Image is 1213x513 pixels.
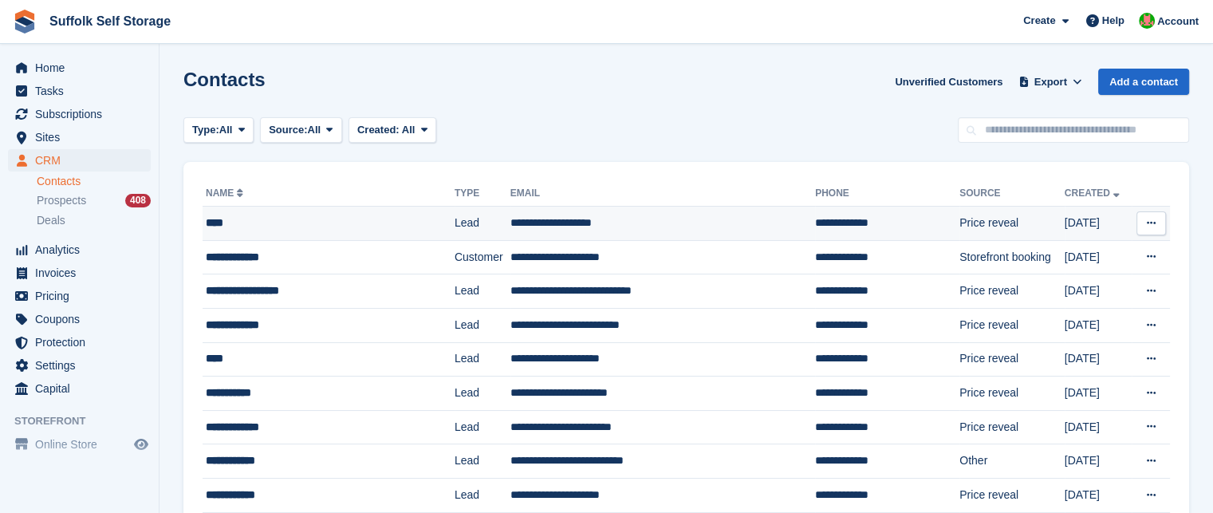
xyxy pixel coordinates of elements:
td: [DATE] [1065,444,1132,479]
a: menu [8,377,151,400]
td: [DATE] [1065,308,1132,342]
a: Unverified Customers [888,69,1009,95]
a: Preview store [132,435,151,454]
span: CRM [35,149,131,172]
td: Lead [455,478,510,512]
a: menu [8,149,151,172]
span: Export [1034,74,1067,90]
span: All [308,122,321,138]
span: Tasks [35,80,131,102]
span: Capital [35,377,131,400]
button: Export [1015,69,1085,95]
a: menu [8,308,151,330]
td: Lead [455,207,510,241]
span: Create [1023,13,1055,29]
a: Prospects 408 [37,192,151,209]
span: Protection [35,331,131,353]
th: Email [510,181,815,207]
span: Account [1157,14,1199,30]
td: [DATE] [1065,342,1132,377]
span: Analytics [35,239,131,261]
span: Home [35,57,131,79]
td: Other [959,444,1065,479]
div: 408 [125,194,151,207]
a: menu [8,57,151,79]
a: menu [8,239,151,261]
td: [DATE] [1065,240,1132,274]
td: Lead [455,274,510,309]
td: Storefront booking [959,240,1065,274]
th: Phone [815,181,959,207]
span: Coupons [35,308,131,330]
span: Prospects [37,193,86,208]
span: Type: [192,122,219,138]
td: Price reveal [959,377,1065,411]
td: Price reveal [959,274,1065,309]
img: stora-icon-8386f47178a22dfd0bd8f6a31ec36ba5ce8667c1dd55bd0f319d3a0aa187defe.svg [13,10,37,34]
button: Type: All [183,117,254,144]
button: Source: All [260,117,342,144]
a: Deals [37,212,151,229]
span: Settings [35,354,131,377]
img: David Caucutt [1139,13,1155,29]
span: Sites [35,126,131,148]
td: Price reveal [959,410,1065,444]
td: Price reveal [959,478,1065,512]
a: Contacts [37,174,151,189]
td: Price reveal [959,342,1065,377]
span: Invoices [35,262,131,284]
span: Online Store [35,433,131,456]
td: Lead [455,308,510,342]
th: Source [959,181,1065,207]
a: menu [8,262,151,284]
a: Suffolk Self Storage [43,8,177,34]
th: Type [455,181,510,207]
td: Lead [455,410,510,444]
a: menu [8,433,151,456]
a: menu [8,354,151,377]
td: [DATE] [1065,377,1132,411]
span: Help [1102,13,1124,29]
a: Add a contact [1098,69,1189,95]
td: Lead [455,342,510,377]
a: menu [8,80,151,102]
span: All [219,122,233,138]
span: Storefront [14,413,159,429]
button: Created: All [349,117,436,144]
a: menu [8,126,151,148]
span: All [402,124,415,136]
a: Name [206,187,246,199]
td: [DATE] [1065,207,1132,241]
td: Lead [455,377,510,411]
td: [DATE] [1065,478,1132,512]
span: Source: [269,122,307,138]
td: [DATE] [1065,410,1132,444]
a: Created [1065,187,1123,199]
td: Price reveal [959,207,1065,241]
h1: Contacts [183,69,266,90]
span: Subscriptions [35,103,131,125]
span: Deals [37,213,65,228]
a: menu [8,331,151,353]
span: Created: [357,124,400,136]
a: menu [8,285,151,307]
span: Pricing [35,285,131,307]
td: Customer [455,240,510,274]
td: Price reveal [959,308,1065,342]
td: Lead [455,444,510,479]
a: menu [8,103,151,125]
td: [DATE] [1065,274,1132,309]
